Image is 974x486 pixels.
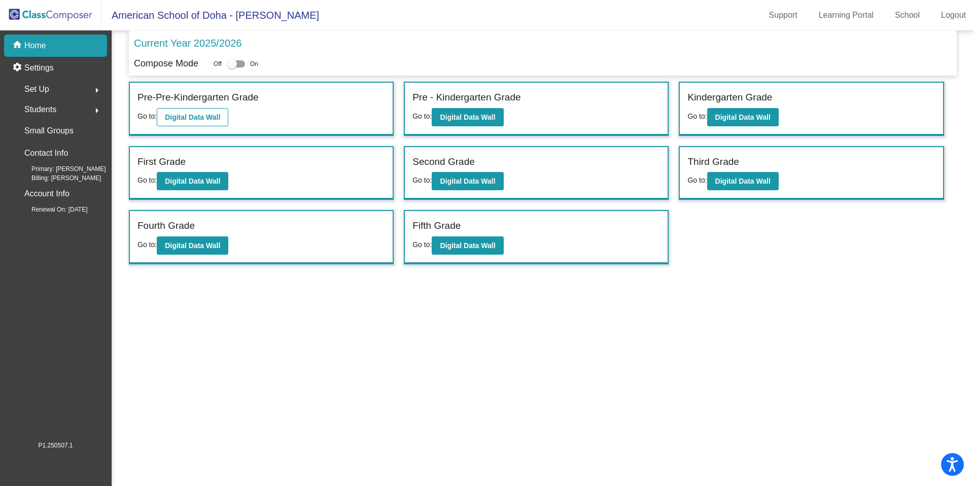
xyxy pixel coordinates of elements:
b: Digital Data Wall [165,241,220,250]
b: Digital Data Wall [440,113,495,121]
mat-icon: settings [12,62,24,74]
label: Pre-Pre-Kindergarten Grade [137,90,259,105]
a: Logout [933,7,974,23]
button: Digital Data Wall [707,172,779,190]
b: Digital Data Wall [715,113,771,121]
span: Primary: [PERSON_NAME] [15,164,106,173]
span: Set Up [24,82,49,96]
p: Small Groups [24,124,74,138]
span: Go to: [687,112,707,120]
b: Digital Data Wall [715,177,771,185]
p: Settings [24,62,54,74]
button: Digital Data Wall [432,108,503,126]
label: Kindergarten Grade [687,90,772,105]
label: Second Grade [412,155,475,169]
button: Digital Data Wall [157,236,228,255]
p: Contact Info [24,146,68,160]
b: Digital Data Wall [165,177,220,185]
span: Go to: [687,176,707,184]
mat-icon: arrow_right [91,84,103,96]
label: Fifth Grade [412,219,461,233]
span: Renewal On: [DATE] [15,205,87,214]
p: Account Info [24,187,69,201]
button: Digital Data Wall [157,108,228,126]
span: Billing: [PERSON_NAME] [15,173,101,183]
button: Digital Data Wall [432,236,503,255]
p: Current Year 2025/2026 [134,36,241,51]
a: Learning Portal [811,7,882,23]
span: Go to: [137,112,157,120]
p: Compose Mode [134,57,198,71]
span: American School of Doha - [PERSON_NAME] [101,7,319,23]
mat-icon: home [12,40,24,52]
label: First Grade [137,155,186,169]
mat-icon: arrow_right [91,105,103,117]
b: Digital Data Wall [440,241,495,250]
label: Third Grade [687,155,739,169]
label: Fourth Grade [137,219,195,233]
span: Go to: [412,112,432,120]
a: School [887,7,928,23]
span: On [250,59,258,68]
b: Digital Data Wall [440,177,495,185]
label: Pre - Kindergarten Grade [412,90,520,105]
a: Support [761,7,806,23]
span: Go to: [137,176,157,184]
span: Go to: [137,240,157,249]
button: Digital Data Wall [432,172,503,190]
button: Digital Data Wall [157,172,228,190]
span: Go to: [412,176,432,184]
p: Home [24,40,46,52]
span: Students [24,102,56,117]
span: Go to: [412,240,432,249]
span: Off [214,59,222,68]
b: Digital Data Wall [165,113,220,121]
button: Digital Data Wall [707,108,779,126]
